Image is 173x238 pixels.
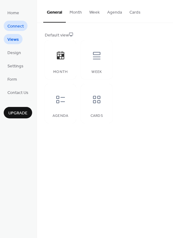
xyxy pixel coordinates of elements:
span: Connect [7,23,24,30]
span: Form [7,76,17,83]
a: Design [4,47,25,57]
button: Upgrade [4,107,32,118]
div: Default view [45,32,164,39]
a: Form [4,74,21,84]
div: Cards [87,114,106,118]
span: Settings [7,63,23,70]
span: Views [7,36,19,43]
a: Settings [4,61,27,71]
a: Connect [4,21,27,31]
div: Agenda [51,114,70,118]
div: Week [87,70,106,74]
div: Month [51,70,70,74]
a: Home [4,7,23,18]
span: Upgrade [8,110,27,117]
a: Views [4,34,23,44]
span: Contact Us [7,90,28,96]
span: Home [7,10,19,16]
a: Contact Us [4,87,32,97]
span: Design [7,50,21,56]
